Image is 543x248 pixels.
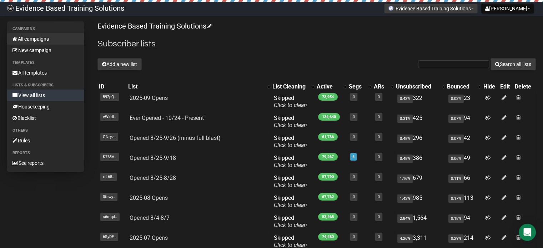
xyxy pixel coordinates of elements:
span: 0.48% [397,155,413,163]
a: Click to clean [274,222,307,228]
td: 94 [446,212,482,232]
span: 0.43% [397,95,413,103]
td: 296 [394,132,446,152]
div: Bounced [447,83,474,90]
a: Ever Opened - 10/24 - Present [130,115,204,121]
th: ID: No sort applied, sorting is disabled [97,82,127,92]
a: 0 [378,155,380,159]
span: 134,640 [318,113,340,121]
span: Skipped [274,214,307,228]
a: 0 [378,135,380,139]
td: 985 [394,192,446,212]
li: Templates [7,59,84,67]
button: Search all lists [491,58,536,70]
span: s6mqd.. [100,213,120,221]
a: 0 [353,174,355,179]
span: 0.06% [448,155,464,163]
a: 0 [353,95,355,99]
a: Opened 8/25-9/26 (minus full blast) [130,135,221,141]
a: New campaign [7,45,84,56]
a: View all lists [7,90,84,101]
span: 0.11% [448,174,464,183]
span: Skipped [274,155,307,168]
div: Edit [500,83,512,90]
img: favicons [388,5,394,11]
th: ARs: No sort applied, activate to apply an ascending sort [372,82,394,92]
a: 2025-09 Opens [130,95,168,101]
span: K763A.. [100,153,119,161]
span: 73,954 [318,93,338,101]
li: Reports [7,149,84,157]
td: 113 [446,192,482,212]
span: ONryz.. [100,133,118,141]
span: 61,786 [318,133,338,141]
span: 1.16% [397,174,413,183]
td: 322 [394,92,446,112]
a: Rules [7,135,84,146]
h2: Subscriber lists [97,37,536,50]
button: Add a new list [97,58,142,70]
a: 4 [352,155,355,159]
span: 53,465 [318,213,338,221]
div: ID [99,83,125,90]
div: ARs [374,83,387,90]
a: Blacklist [7,112,84,124]
a: Click to clean [274,182,307,188]
a: All campaigns [7,33,84,45]
div: Hide [483,83,497,90]
td: 42 [446,132,482,152]
a: All templates [7,67,84,79]
span: xlL68.. [100,173,117,181]
a: 0 [378,234,380,239]
span: 0fawy.. [100,193,117,201]
a: Opened 8/4-8/7 [130,214,170,221]
a: Opened 8/25-9/18 [130,155,176,161]
span: Skipped [274,95,307,108]
a: 0 [378,115,380,119]
button: Evidence Based Training Solutions [384,4,478,14]
span: eWkdI.. [100,113,119,121]
span: 0.07% [448,115,464,123]
th: List: No sort applied, activate to apply an ascending sort [127,82,271,92]
div: Active [317,83,340,90]
span: Skipped [274,115,307,128]
th: Edit: No sort applied, sorting is disabled [499,82,513,92]
div: Open Intercom Messenger [519,224,536,241]
td: 49 [446,152,482,172]
a: 0 [378,95,380,99]
span: Skipped [274,194,307,208]
a: 0 [353,135,355,139]
th: Active: No sort applied, activate to apply an ascending sort [315,82,347,92]
a: 0 [353,115,355,119]
span: 0.48% [397,135,413,143]
span: Skipped [274,174,307,188]
a: 0 [353,234,355,239]
a: 0 [378,214,380,219]
th: List Cleaning: No sort applied, activate to apply an ascending sort [271,82,315,92]
td: 1,564 [394,212,446,232]
div: List [128,83,264,90]
div: Delete [515,83,534,90]
a: 0 [353,214,355,219]
span: 1.43% [397,194,413,203]
td: 386 [394,152,446,172]
li: Campaigns [7,25,84,33]
th: Delete: No sort applied, sorting is disabled [513,82,536,92]
span: 57,790 [318,173,338,181]
img: 6a635aadd5b086599a41eda90e0773ac [7,5,14,11]
a: Click to clean [274,202,307,208]
a: Opened 8/25-8/28 [130,174,176,181]
span: 67,762 [318,193,338,201]
span: Skipped [274,135,307,148]
span: 0.29% [448,234,464,243]
a: 2025-08 Opens [130,194,168,201]
button: [PERSON_NAME] [481,4,534,14]
a: Housekeeping [7,101,84,112]
li: Others [7,126,84,135]
div: Segs [349,83,365,90]
th: Hide: No sort applied, sorting is disabled [482,82,499,92]
span: 0.31% [397,115,413,123]
span: 4.26% [397,234,413,243]
a: Click to clean [274,142,307,148]
span: 0.18% [448,214,464,223]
